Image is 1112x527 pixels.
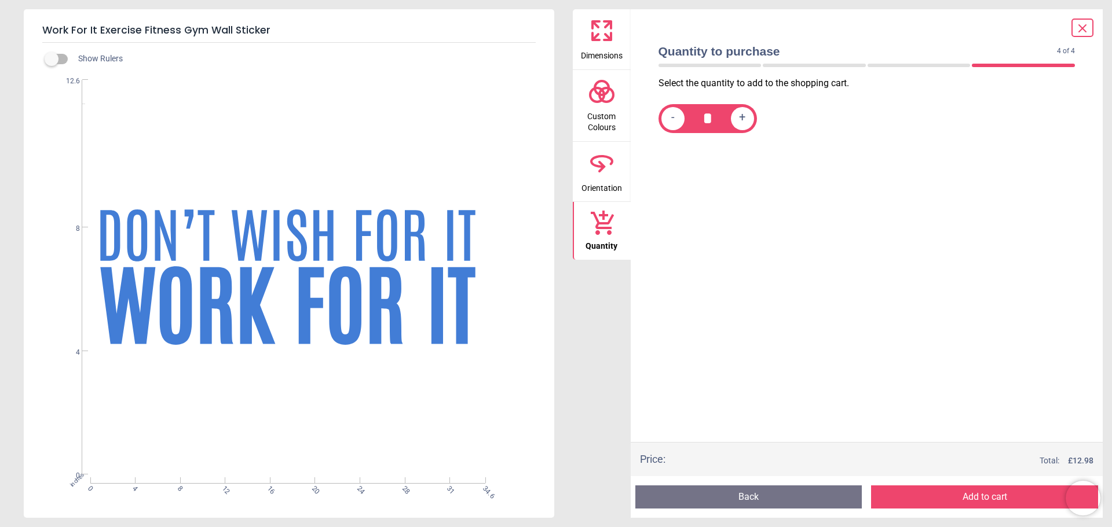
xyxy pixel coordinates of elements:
[1068,455,1093,467] span: £
[659,77,1085,90] p: Select the quantity to add to the shopping cart.
[671,111,675,126] span: -
[480,484,488,492] span: 34.6
[42,19,536,43] h5: Work For It Exercise Fitness Gym Wall Sticker
[52,52,554,66] div: Show Rulers
[220,484,228,492] span: 12
[85,484,93,492] span: 0
[573,70,631,141] button: Custom Colours
[581,177,622,194] span: Orientation
[400,484,407,492] span: 28
[58,76,80,86] span: 12.6
[1066,481,1100,515] iframe: Brevo live chat
[573,202,631,260] button: Quantity
[58,224,80,234] span: 8
[573,9,631,69] button: Dimensions
[130,484,138,492] span: 4
[444,484,452,492] span: 31
[581,45,623,62] span: Dimensions
[58,348,80,358] span: 4
[871,485,1098,508] button: Add to cart
[635,485,862,508] button: Back
[58,471,80,481] span: 0
[640,452,665,466] div: Price :
[659,43,1058,60] span: Quantity to purchase
[586,235,617,252] span: Quantity
[1057,46,1075,56] span: 4 of 4
[265,484,272,492] span: 16
[1073,456,1093,465] span: 12.98
[310,484,317,492] span: 20
[683,455,1094,467] div: Total:
[574,105,630,134] span: Custom Colours
[739,111,745,126] span: +
[175,484,182,492] span: 8
[573,142,631,202] button: Orientation
[354,484,362,492] span: 24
